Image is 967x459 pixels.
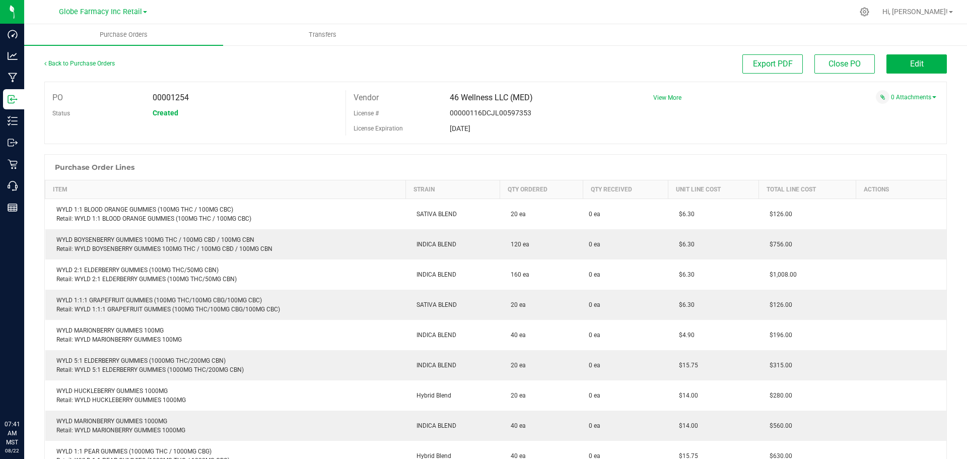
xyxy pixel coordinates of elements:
[668,180,758,199] th: Unit Line Cost
[8,94,18,104] inline-svg: Inbound
[891,94,936,101] a: 0 Attachments
[765,332,792,339] span: $196.00
[44,60,115,67] a: Back to Purchase Orders
[10,378,40,409] iframe: Resource center
[506,211,526,218] span: 20 ea
[765,211,792,218] span: $126.00
[674,241,695,248] span: $6.30
[506,392,526,399] span: 20 ea
[674,362,698,369] span: $15.75
[411,211,457,218] span: SATIVA BLEND
[51,296,400,314] div: WYLD 1:1:1 GRAPEFRUIT GUMMIES (100MG THC/100MG CBG/100MG CBC) Retail: WYLD 1:1:1 GRAPEFRUIT GUMMI...
[411,362,456,369] span: INDICA BLEND
[295,30,350,39] span: Transfers
[828,59,861,69] span: Close PO
[814,54,875,74] button: Close PO
[405,180,500,199] th: Strain
[8,159,18,169] inline-svg: Retail
[354,124,403,133] label: License Expiration
[59,8,142,16] span: Globe Farmacy Inc Retail
[674,301,695,308] span: $6.30
[24,24,223,45] a: Purchase Orders
[882,8,948,16] span: Hi, [PERSON_NAME]!
[753,59,793,69] span: Export PDF
[30,377,42,389] iframe: Resource center unread badge
[411,392,451,399] span: Hybrid Blend
[51,417,400,435] div: WYLD MARIONBERRY GUMMIES 1000MG Retail: WYLD MARIONBERRY GUMMIES 1000MG
[411,271,456,278] span: INDICA BLEND
[354,90,379,105] label: Vendor
[411,241,456,248] span: INDICA BLEND
[589,361,600,370] span: 0 ea
[765,301,792,308] span: $126.00
[5,447,20,454] p: 08/22
[674,271,695,278] span: $6.30
[223,24,422,45] a: Transfers
[500,180,583,199] th: Qty Ordered
[354,106,379,121] label: License #
[765,241,792,248] span: $756.00
[765,422,792,429] span: $560.00
[765,392,792,399] span: $280.00
[910,59,924,69] span: Edit
[742,54,803,74] button: Export PDF
[8,181,18,191] inline-svg: Call Center
[674,392,698,399] span: $14.00
[589,421,600,430] span: 0 ea
[589,270,600,279] span: 0 ea
[45,180,406,199] th: Item
[876,90,889,104] span: Attach a document
[51,235,400,253] div: WYLD BOYSENBERRY GUMMIES 100MG THC / 100MG CBD / 100MG CBN Retail: WYLD BOYSENBERRY GUMMIES 100MG...
[886,54,947,74] button: Edit
[506,241,529,248] span: 120 ea
[858,7,871,17] div: Manage settings
[589,210,600,219] span: 0 ea
[506,301,526,308] span: 20 ea
[765,362,792,369] span: $315.00
[450,93,533,102] span: 46 Wellness LLC (MED)
[589,331,600,340] span: 0 ea
[506,332,526,339] span: 40 ea
[51,205,400,223] div: WYLD 1:1 BLOOD ORANGE GUMMIES (100MG THC / 100MG CBC) Retail: WYLD 1:1 BLOOD ORANGE GUMMIES (100M...
[51,326,400,344] div: WYLD MARIONBERRY GUMMIES 100MG Retail: WYLD MARIONBERRY GUMMIES 100MG
[52,90,63,105] label: PO
[51,266,400,284] div: WYLD 2:1 ELDERBERRY GUMMIES (100MG THC/50MG CBN) Retail: WYLD 2:1 ELDERBERRY GUMMIES (100MG THC/5...
[506,422,526,429] span: 40 ea
[8,73,18,83] inline-svg: Manufacturing
[653,94,681,101] a: View More
[856,180,946,199] th: Actions
[55,163,134,171] h1: Purchase Order Lines
[5,420,20,447] p: 07:41 AM MST
[51,386,400,405] div: WYLD HUCKLEBERRY GUMMIES 1000MG Retail: WYLD HUCKLEBERRY GUMMIES 1000MG
[153,109,178,117] span: Created
[411,301,457,308] span: SATIVA BLEND
[86,30,161,39] span: Purchase Orders
[8,138,18,148] inline-svg: Outbound
[765,271,797,278] span: $1,008.00
[8,116,18,126] inline-svg: Inventory
[674,422,698,429] span: $14.00
[674,332,695,339] span: $4.90
[153,93,189,102] span: 00001254
[506,362,526,369] span: 20 ea
[674,211,695,218] span: $6.30
[8,51,18,61] inline-svg: Analytics
[758,180,856,199] th: Total Line Cost
[589,391,600,400] span: 0 ea
[52,106,70,121] label: Status
[411,332,456,339] span: INDICA BLEND
[450,109,531,117] span: 00000116DCJL00597353
[589,300,600,309] span: 0 ea
[583,180,668,199] th: Qty Received
[589,240,600,249] span: 0 ea
[506,271,529,278] span: 160 ea
[51,356,400,374] div: WYLD 5:1 ELDERBERRY GUMMIES (1000MG THC/200MG CBN) Retail: WYLD 5:1 ELDERBERRY GUMMIES (1000MG TH...
[8,203,18,213] inline-svg: Reports
[8,29,18,39] inline-svg: Dashboard
[411,422,456,429] span: INDICA BLEND
[450,124,470,133] span: [DATE]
